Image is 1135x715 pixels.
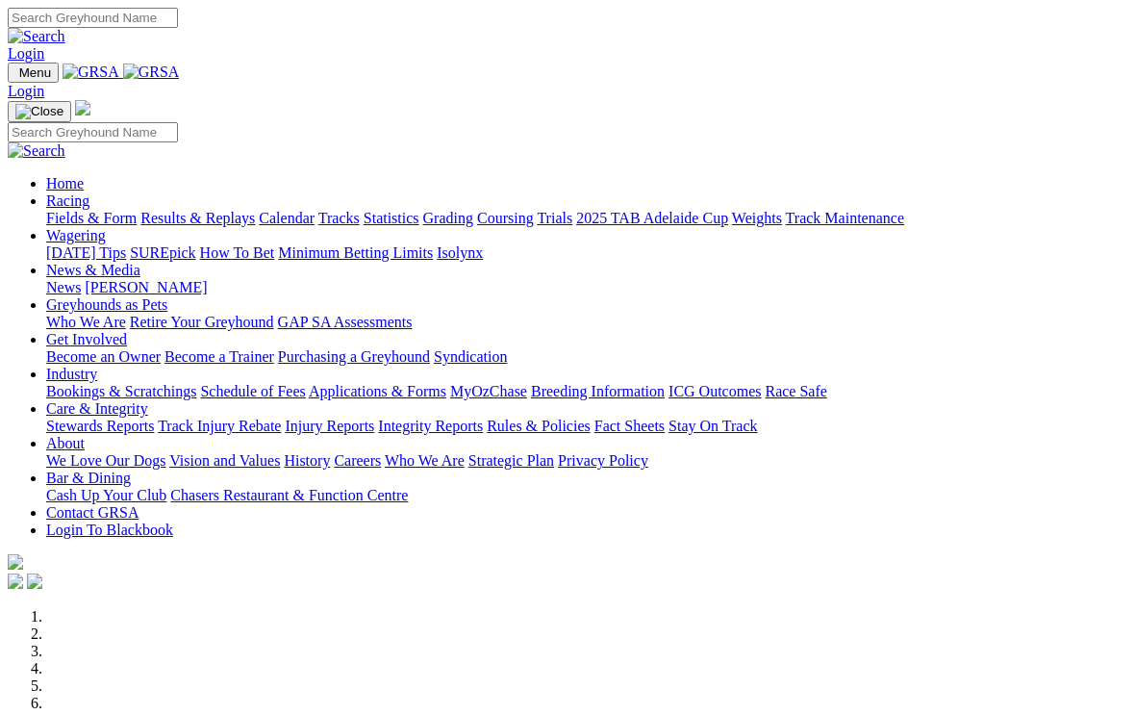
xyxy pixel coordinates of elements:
a: Who We Are [385,452,465,469]
div: Care & Integrity [46,418,1127,435]
a: Tracks [318,210,360,226]
a: [DATE] Tips [46,244,126,261]
a: Injury Reports [285,418,374,434]
div: Greyhounds as Pets [46,314,1127,331]
a: Calendar [259,210,315,226]
a: Bar & Dining [46,470,131,486]
a: Care & Integrity [46,400,148,417]
a: History [284,452,330,469]
a: Chasers Restaurant & Function Centre [170,487,408,503]
a: Greyhounds as Pets [46,296,167,313]
div: Wagering [46,244,1127,262]
a: Cash Up Your Club [46,487,166,503]
img: logo-grsa-white.png [75,100,90,115]
a: 2025 TAB Adelaide Cup [576,210,728,226]
input: Search [8,8,178,28]
a: We Love Our Dogs [46,452,165,469]
a: Who We Are [46,314,126,330]
a: Fact Sheets [594,418,665,434]
div: About [46,452,1127,470]
a: Login [8,45,44,62]
a: Contact GRSA [46,504,139,521]
img: logo-grsa-white.png [8,554,23,570]
img: facebook.svg [8,574,23,589]
a: News [46,279,81,295]
a: Purchasing a Greyhound [278,348,430,365]
a: Retire Your Greyhound [130,314,274,330]
a: Syndication [434,348,507,365]
a: Bookings & Scratchings [46,383,196,399]
a: Coursing [477,210,534,226]
a: ICG Outcomes [668,383,761,399]
a: Home [46,175,84,192]
a: Weights [732,210,782,226]
span: Menu [19,65,51,80]
a: Breeding Information [531,383,665,399]
a: Applications & Forms [309,383,446,399]
div: Industry [46,383,1127,400]
img: Search [8,142,65,160]
a: Track Maintenance [786,210,904,226]
a: Results & Replays [140,210,255,226]
a: Fields & Form [46,210,137,226]
a: [PERSON_NAME] [85,279,207,295]
a: Privacy Policy [558,452,648,469]
button: Toggle navigation [8,63,59,83]
a: Racing [46,192,89,209]
a: Login [8,83,44,99]
a: Isolynx [437,244,483,261]
div: Get Involved [46,348,1127,366]
a: Get Involved [46,331,127,347]
a: How To Bet [200,244,275,261]
a: MyOzChase [450,383,527,399]
a: Industry [46,366,97,382]
a: Become an Owner [46,348,161,365]
a: Wagering [46,227,106,243]
a: About [46,435,85,451]
div: News & Media [46,279,1127,296]
input: Search [8,122,178,142]
a: Careers [334,452,381,469]
img: GRSA [123,64,180,81]
img: Close [15,104,63,119]
a: News & Media [46,262,140,278]
a: Race Safe [765,383,826,399]
a: Rules & Policies [487,418,591,434]
div: Racing [46,210,1127,227]
img: Search [8,28,65,45]
a: Login To Blackbook [46,522,173,538]
a: Trials [537,210,572,226]
a: Become a Trainer [164,348,274,365]
a: SUREpick [130,244,195,261]
a: Schedule of Fees [200,383,305,399]
a: Vision and Values [169,452,280,469]
a: Statistics [364,210,419,226]
a: Integrity Reports [378,418,483,434]
a: GAP SA Assessments [278,314,413,330]
img: twitter.svg [27,574,42,589]
button: Toggle navigation [8,101,71,122]
img: GRSA [63,64,119,81]
a: Strategic Plan [468,452,554,469]
a: Track Injury Rebate [158,418,281,434]
a: Minimum Betting Limits [278,244,433,261]
div: Bar & Dining [46,487,1127,504]
a: Grading [423,210,473,226]
a: Stay On Track [668,418,757,434]
a: Stewards Reports [46,418,154,434]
